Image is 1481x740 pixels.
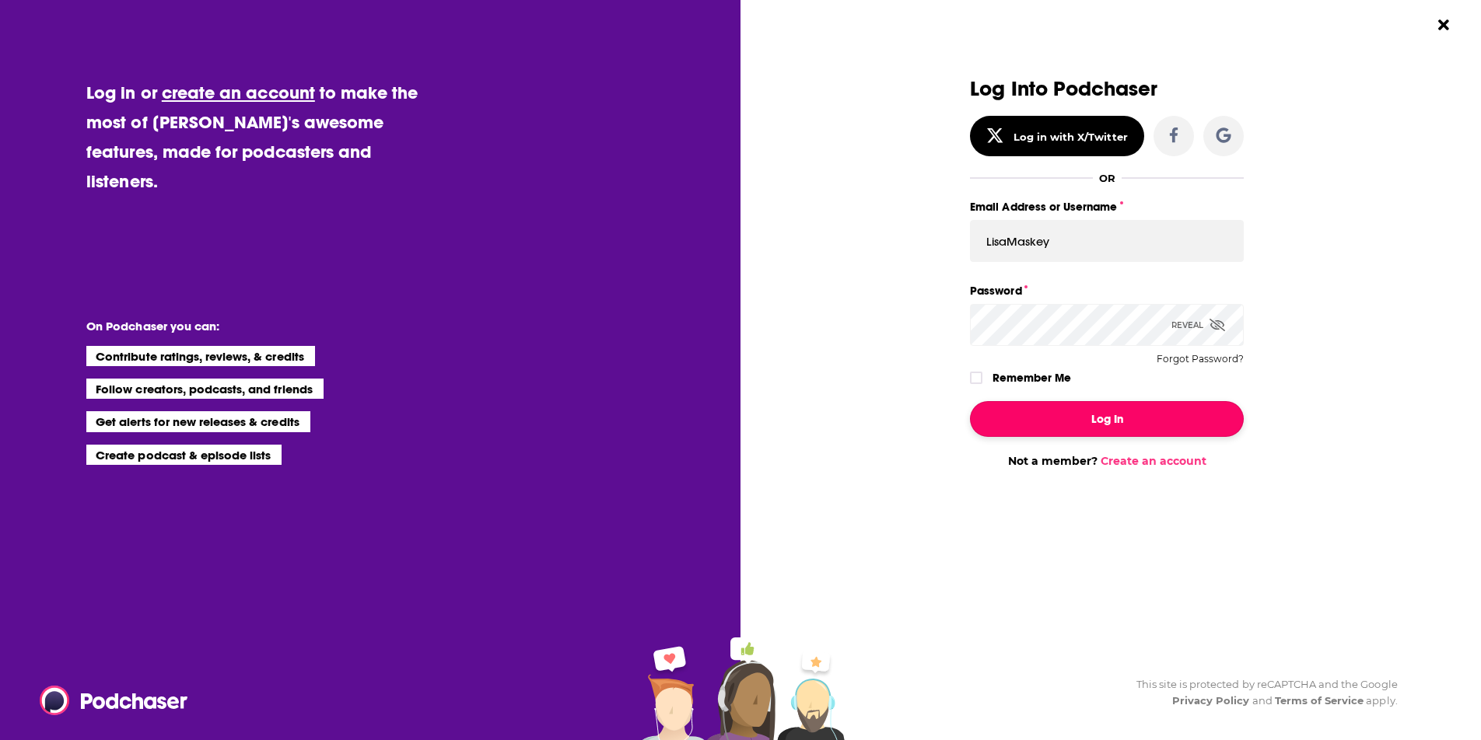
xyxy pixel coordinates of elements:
div: OR [1099,172,1115,184]
li: On Podchaser you can: [86,319,397,333]
li: Create podcast & episode lists [86,445,282,465]
a: Privacy Policy [1172,694,1250,707]
a: Terms of Service [1275,694,1364,707]
button: Close Button [1429,10,1458,40]
label: Email Address or Username [970,197,1244,217]
label: Remember Me [993,368,1071,388]
div: Log in with X/Twitter [1014,131,1128,143]
button: Log In [970,401,1244,437]
li: Contribute ratings, reviews, & credits [86,346,315,366]
button: Log in with X/Twitter [970,116,1144,156]
h3: Log Into Podchaser [970,78,1244,100]
label: Password [970,281,1244,301]
a: Create an account [1101,454,1206,468]
img: Podchaser - Follow, Share and Rate Podcasts [40,686,189,715]
div: Not a member? [970,454,1244,468]
button: Forgot Password? [1157,354,1244,365]
a: Podchaser - Follow, Share and Rate Podcasts [40,686,177,715]
div: Reveal [1171,304,1225,346]
div: This site is protected by reCAPTCHA and the Google and apply. [1124,676,1398,709]
input: Email Address or Username [970,220,1244,262]
li: Get alerts for new releases & credits [86,411,310,431]
li: Follow creators, podcasts, and friends [86,379,324,399]
a: create an account [162,82,315,103]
